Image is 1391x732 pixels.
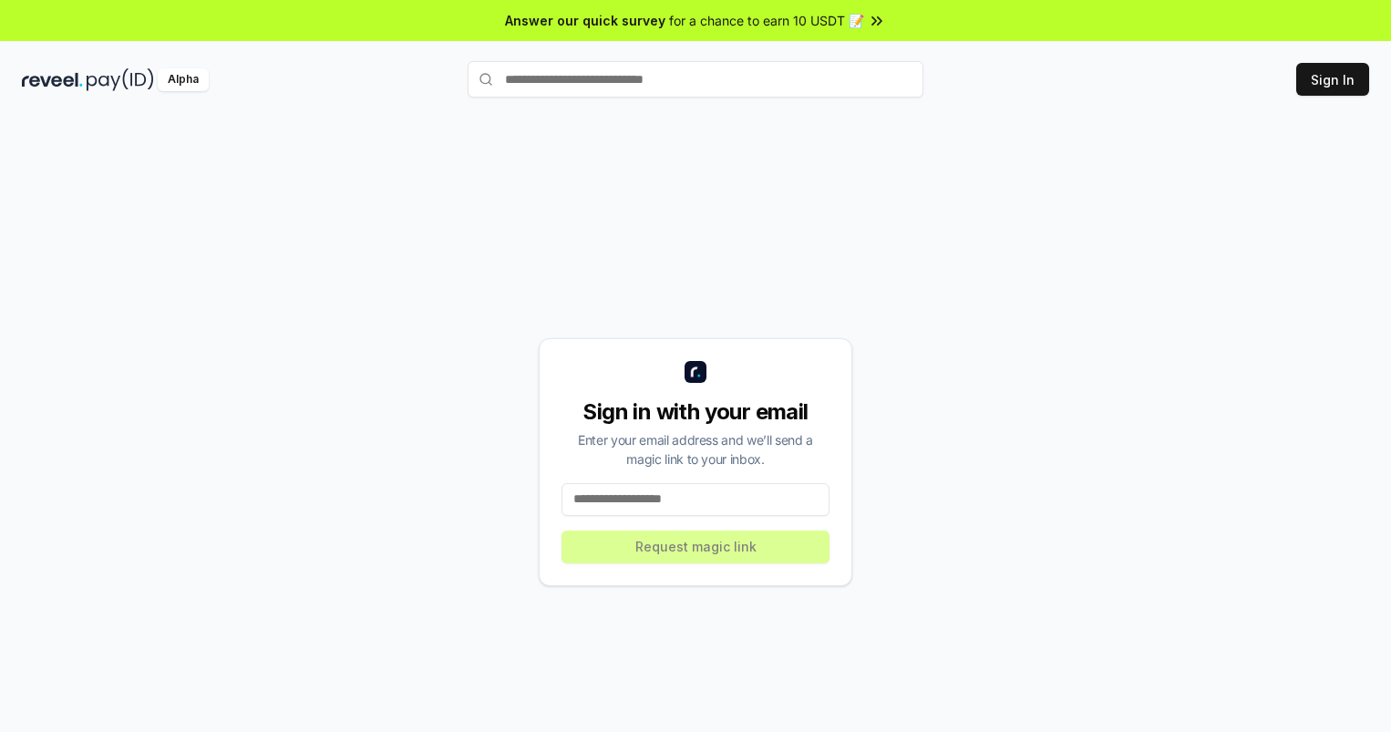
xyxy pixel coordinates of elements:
span: for a chance to earn 10 USDT 📝 [669,11,864,30]
div: Alpha [158,68,209,91]
div: Enter your email address and we’ll send a magic link to your inbox. [562,430,829,469]
button: Sign In [1296,63,1369,96]
span: Answer our quick survey [505,11,665,30]
img: logo_small [685,361,706,383]
img: reveel_dark [22,68,83,91]
img: pay_id [87,68,154,91]
div: Sign in with your email [562,397,829,427]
